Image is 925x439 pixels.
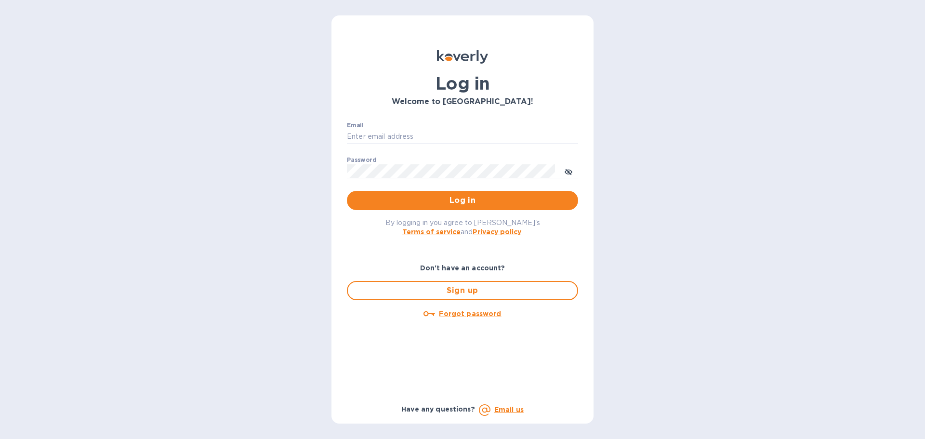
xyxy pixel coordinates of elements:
[559,161,578,181] button: toggle password visibility
[347,281,578,300] button: Sign up
[401,405,475,413] b: Have any questions?
[356,285,569,296] span: Sign up
[355,195,570,206] span: Log in
[347,122,364,128] label: Email
[347,73,578,93] h1: Log in
[347,157,376,163] label: Password
[473,228,521,236] a: Privacy policy
[347,97,578,106] h3: Welcome to [GEOGRAPHIC_DATA]!
[420,264,505,272] b: Don't have an account?
[347,130,578,144] input: Enter email address
[439,310,501,318] u: Forgot password
[347,191,578,210] button: Log in
[402,228,461,236] a: Terms of service
[437,50,488,64] img: Koverly
[494,406,524,413] a: Email us
[385,219,540,236] span: By logging in you agree to [PERSON_NAME]'s and .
